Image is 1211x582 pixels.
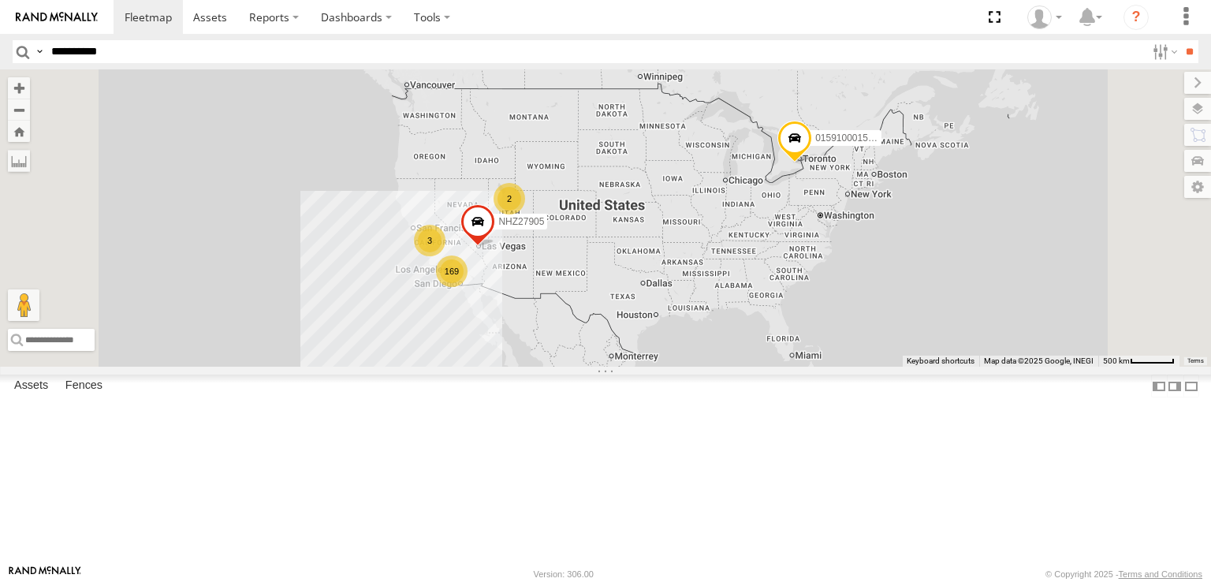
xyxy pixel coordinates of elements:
[1184,176,1211,198] label: Map Settings
[1167,375,1183,397] label: Dock Summary Table to the Right
[534,569,594,579] div: Version: 306.00
[1187,357,1204,364] a: Terms (opens in new tab)
[1151,375,1167,397] label: Dock Summary Table to the Left
[815,132,894,144] span: 015910001545733
[494,183,525,215] div: 2
[1103,356,1130,365] span: 500 km
[1183,375,1199,397] label: Hide Summary Table
[1022,6,1068,29] div: Zulema McIntosch
[33,40,46,63] label: Search Query
[8,150,30,172] label: Measure
[1045,569,1202,579] div: © Copyright 2025 -
[58,375,110,397] label: Fences
[8,289,39,321] button: Drag Pegman onto the map to open Street View
[1123,5,1149,30] i: ?
[1119,569,1202,579] a: Terms and Conditions
[16,12,98,23] img: rand-logo.svg
[414,225,445,256] div: 3
[8,99,30,121] button: Zoom out
[498,216,544,227] span: NHZ27905
[907,356,974,367] button: Keyboard shortcuts
[984,356,1094,365] span: Map data ©2025 Google, INEGI
[1098,356,1179,367] button: Map Scale: 500 km per 53 pixels
[436,256,468,287] div: 169
[8,77,30,99] button: Zoom in
[9,566,81,582] a: Visit our Website
[8,121,30,142] button: Zoom Home
[1146,40,1180,63] label: Search Filter Options
[6,375,56,397] label: Assets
